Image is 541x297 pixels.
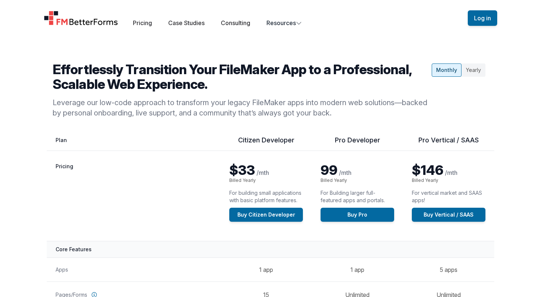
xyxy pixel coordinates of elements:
[321,177,394,183] p: Billed Yearly
[229,208,303,222] a: Buy Citizen Developer
[321,208,394,222] a: Buy Pro
[462,63,485,77] div: Yearly
[412,177,485,183] p: Billed Yearly
[53,97,429,118] p: Leverage our low-code approach to transform your legacy FileMaker apps into modern web solutions—...
[53,62,429,91] h2: Effortlessly Transition Your FileMaker App to a Professional, Scalable Web Experience.
[44,11,118,25] a: Home
[412,208,485,222] a: Buy Vertical / SAAS
[445,169,457,176] span: /mth
[229,162,255,178] span: $33
[412,162,443,178] span: $146
[403,258,494,282] td: 5 apps
[339,169,351,176] span: /mth
[321,189,394,204] p: For Building larger full-featured apps and portals.
[221,19,250,27] a: Consulting
[35,9,506,27] nav: Global
[321,162,337,178] span: 99
[312,258,403,282] td: 1 app
[56,137,67,143] span: Plan
[133,19,152,27] a: Pricing
[168,19,205,27] a: Case Studies
[220,258,312,282] td: 1 app
[229,189,303,204] p: For building small applications with basic platform features.
[468,10,497,26] button: Log in
[266,18,302,27] button: Resources
[312,136,403,151] th: Pro Developer
[229,177,303,183] p: Billed Yearly
[47,258,220,282] th: Apps
[412,189,485,204] p: For vertical market and SAAS apps!
[220,136,312,151] th: Citizen Developer
[432,63,462,77] div: Monthly
[257,169,269,176] span: /mth
[403,136,494,151] th: Pro Vertical / SAAS
[47,241,494,258] th: Core Features
[47,151,220,241] th: Pricing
